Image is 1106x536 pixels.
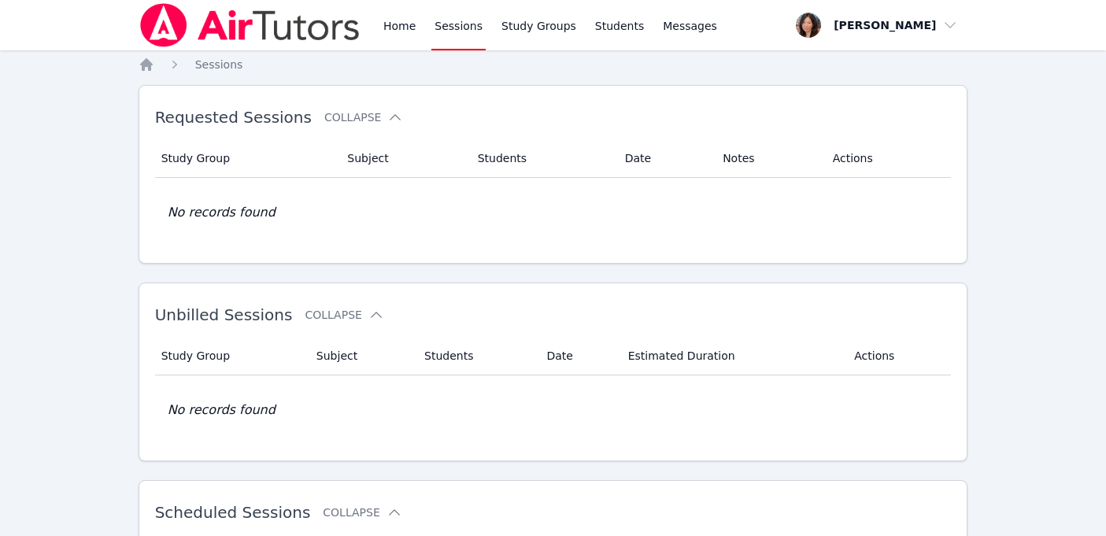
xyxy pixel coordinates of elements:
[155,108,312,127] span: Requested Sessions
[195,57,243,72] a: Sessions
[823,139,952,178] th: Actions
[323,505,401,520] button: Collapse
[155,305,293,324] span: Unbilled Sessions
[155,375,952,445] td: No records found
[305,307,383,323] button: Collapse
[307,337,415,375] th: Subject
[845,337,951,375] th: Actions
[415,337,537,375] th: Students
[338,139,468,178] th: Subject
[468,139,616,178] th: Students
[139,3,361,47] img: Air Tutors
[155,139,338,178] th: Study Group
[155,178,952,247] td: No records found
[537,337,618,375] th: Date
[324,109,403,125] button: Collapse
[713,139,823,178] th: Notes
[139,57,968,72] nav: Breadcrumb
[155,337,307,375] th: Study Group
[663,18,717,34] span: Messages
[195,58,243,71] span: Sessions
[155,503,311,522] span: Scheduled Sessions
[619,337,845,375] th: Estimated Duration
[616,139,713,178] th: Date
